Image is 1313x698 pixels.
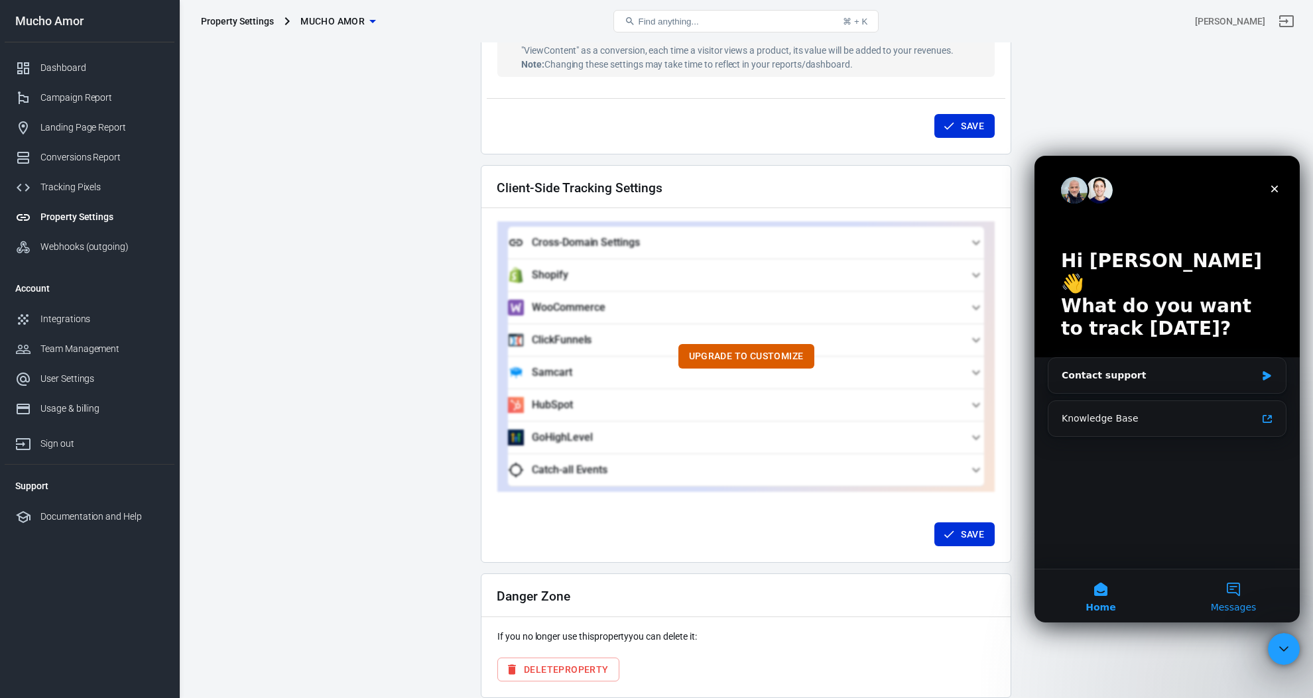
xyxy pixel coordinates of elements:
[5,424,174,459] a: Sign out
[1271,5,1302,37] a: Sign out
[934,114,995,139] button: Save
[497,589,570,603] h2: Danger Zone
[40,312,164,326] div: Integrations
[497,630,995,644] p: If you no longer use this property you can delete it:
[40,372,164,386] div: User Settings
[5,83,174,113] a: Campaign Report
[521,30,989,72] div: Setting an event as a conversion will count all associated values as revenue. For example, if you...
[5,232,174,262] a: Webhooks (outgoing)
[5,15,174,27] div: Mucho Amor
[40,150,164,164] div: Conversions Report
[5,394,174,424] a: Usage & billing
[5,272,174,304] li: Account
[843,17,867,27] div: ⌘ + K
[300,13,365,30] span: Mucho Amor
[5,364,174,394] a: User Settings
[40,510,164,524] div: Documentation and Help
[5,53,174,83] a: Dashboard
[5,470,174,502] li: Support
[638,17,698,27] span: Find anything...
[40,342,164,356] div: Team Management
[1268,633,1300,665] iframe: Intercom live chat
[5,202,174,232] a: Property Settings
[521,59,544,70] strong: Note:
[1034,156,1300,622] iframe: Intercom live chat
[40,210,164,224] div: Property Settings
[5,143,174,172] a: Conversions Report
[497,181,662,195] h2: Client-Side Tracking Settings
[201,15,274,28] div: Property Settings
[40,240,164,254] div: Webhooks (outgoing)
[497,658,619,682] button: DeleteProperty
[678,344,814,369] button: Upgrade to customize
[5,113,174,143] a: Landing Page Report
[40,91,164,105] div: Campaign Report
[5,172,174,202] a: Tracking Pixels
[40,121,164,135] div: Landing Page Report
[295,9,381,34] button: Mucho Amor
[1195,15,1265,29] div: Account id: yzmGGMyF
[5,334,174,364] a: Team Management
[613,10,879,32] button: Find anything...⌘ + K
[40,61,164,75] div: Dashboard
[40,437,164,451] div: Sign out
[934,522,995,547] button: Save
[5,304,174,334] a: Integrations
[40,180,164,194] div: Tracking Pixels
[40,402,164,416] div: Usage & billing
